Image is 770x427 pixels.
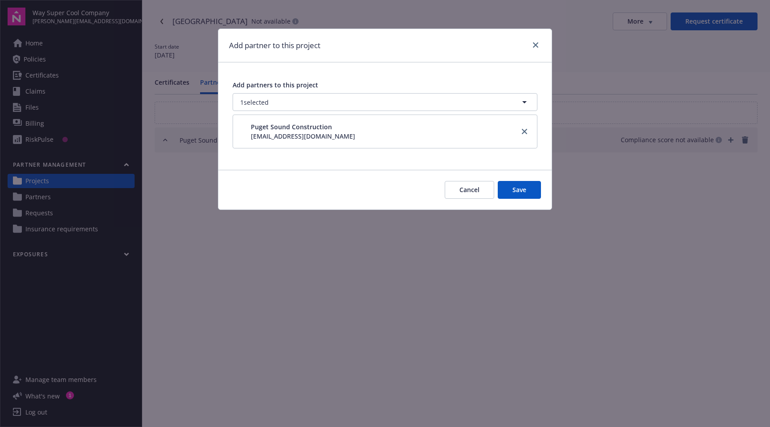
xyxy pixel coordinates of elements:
[233,93,537,111] button: 1selected
[229,40,320,51] h1: Add partner to this project
[240,98,269,107] span: 1 selected
[498,181,541,199] button: Save
[251,122,355,131] button: Puget Sound Construction
[251,131,355,141] div: [EMAIL_ADDRESS][DOMAIN_NAME]
[519,126,530,137] a: close
[530,40,541,50] a: close
[233,81,318,89] span: Add partners to this project
[251,122,332,131] span: Puget Sound Construction
[445,181,494,199] button: Cancel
